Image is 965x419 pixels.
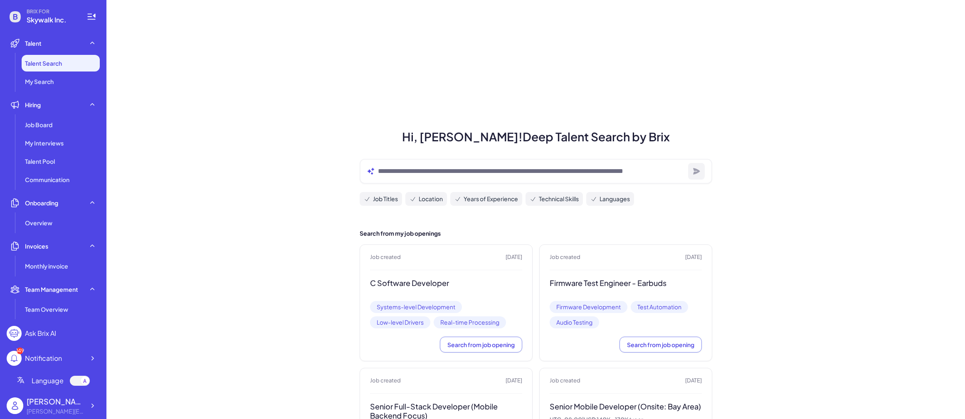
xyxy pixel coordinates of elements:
span: Invoices [25,242,48,250]
h1: Hi, [PERSON_NAME]! Deep Talent Search by Brix [350,128,722,145]
div: Jackie [27,396,85,407]
span: Technical Skills [539,195,579,203]
span: Job created [370,253,401,261]
img: user_logo.png [7,397,23,414]
span: Search from job opening [627,341,694,348]
span: Language [32,376,64,386]
h2: Search from my job openings [360,229,712,238]
span: BRIX FOR [27,8,77,15]
span: Job Titles [373,195,398,203]
div: 149 [17,348,23,354]
span: Skywalk Inc. [27,15,77,25]
span: Job created [550,377,580,385]
span: Talent Search [25,59,62,67]
span: Job created [370,377,401,385]
button: Search from job opening [619,337,702,352]
span: [DATE] [506,253,522,261]
span: My Interviews [25,139,64,147]
span: Years of Experience [464,195,518,203]
span: [DATE] [685,253,702,261]
button: Search from job opening [440,337,522,352]
span: [DATE] [506,377,522,385]
span: [DATE] [685,377,702,385]
span: Hiring [25,101,41,109]
span: Onboarding [25,199,58,207]
div: Ask Brix AI [25,328,56,338]
span: Job Board [25,121,52,129]
div: Notification [25,353,62,363]
span: Monthly invoice [25,262,68,270]
span: Talent Pool [25,157,55,165]
span: Real-time Processing [434,316,506,328]
span: Audio Testing [550,316,599,328]
h3: C Software Developer [370,279,522,288]
span: Team Overview [25,305,68,313]
span: Firmware Development [550,301,627,313]
span: Communication [25,175,69,184]
span: Languages [600,195,630,203]
h3: Senior Mobile Developer (Onsite: Bay Area) [550,402,702,412]
h3: Firmware Test Engineer - Earbuds [550,279,702,288]
span: Low-level Drivers [370,316,430,328]
span: Search from job opening [447,341,515,348]
span: Location [419,195,443,203]
span: My Search [25,77,54,86]
span: Systems-level Development [370,301,462,313]
span: Overview [25,219,52,227]
span: Job created [550,253,580,261]
span: Talent [25,39,42,47]
span: Team Management [25,285,78,293]
span: Test Automation [631,301,688,313]
div: jackie@skywalk.ai [27,407,85,416]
